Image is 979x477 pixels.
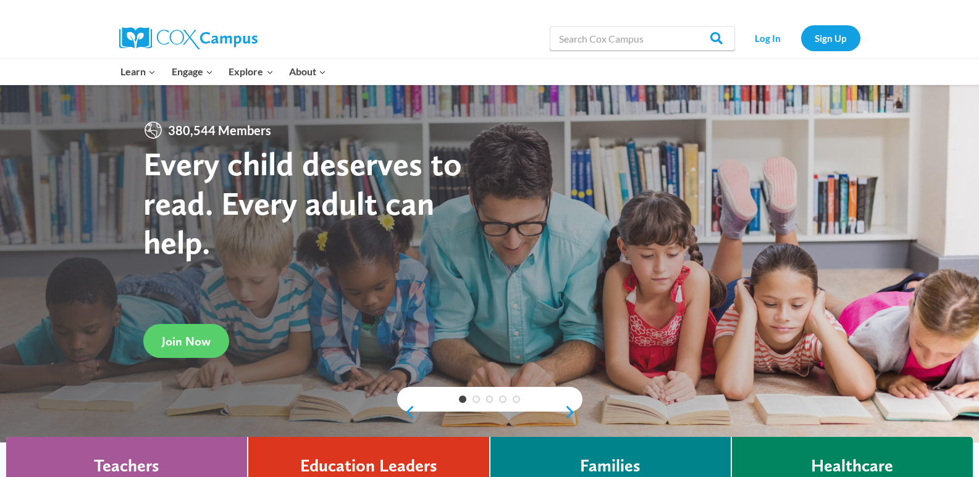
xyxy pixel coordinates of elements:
a: Log In [741,25,795,51]
img: Cox Campus [119,27,258,49]
span: Join Now [162,334,211,349]
a: Join Now [143,324,229,358]
a: next [564,405,582,420]
a: 3 [486,396,494,403]
span: About [289,64,326,80]
span: Learn [120,64,156,80]
a: 5 [513,396,520,403]
input: Search Cox Campus [550,26,735,51]
a: 4 [499,396,506,403]
strong: Every child deserves to read. Every adult can help. [143,144,462,262]
span: Engage [172,64,213,80]
h4: Education Leaders [300,455,437,476]
span: Explore [229,64,273,80]
a: 2 [473,396,480,403]
h4: Teachers [94,455,159,476]
a: previous [397,405,416,420]
span: 380,544 Members [163,120,276,140]
nav: Secondary Navigation [741,25,860,51]
div: content slider buttons [397,400,582,425]
h4: Healthcare [811,455,893,476]
a: Sign Up [801,25,860,51]
h4: Families [580,455,641,476]
nav: Primary Navigation [113,59,334,85]
a: 1 [459,396,466,403]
